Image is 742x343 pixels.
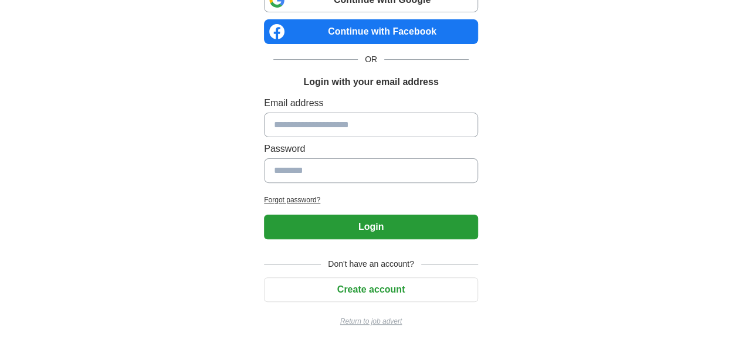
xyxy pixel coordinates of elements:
label: Password [264,142,478,156]
a: Forgot password? [264,195,478,205]
a: Return to job advert [264,316,478,327]
span: OR [358,53,384,66]
h1: Login with your email address [303,75,438,89]
a: Create account [264,284,478,294]
span: Don't have an account? [321,258,421,270]
button: Create account [264,277,478,302]
label: Email address [264,96,478,110]
button: Login [264,215,478,239]
a: Continue with Facebook [264,19,478,44]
